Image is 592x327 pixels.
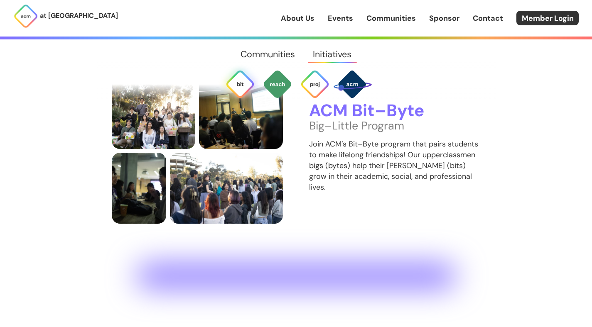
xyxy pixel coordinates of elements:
[304,39,361,69] a: Initiatives
[300,69,330,99] img: ACM Projects
[112,78,196,149] img: one or two trees in the bit byte program
[309,139,481,193] p: Join ACM’s Bit–Byte program that pairs students to make lifelong friendships! Our upperclassmen b...
[516,11,579,25] a: Member Login
[231,39,304,69] a: Communities
[309,120,481,131] p: Big–Little Program
[473,13,503,24] a: Contact
[429,13,459,24] a: Sponsor
[13,4,38,29] img: ACM Logo
[112,153,167,224] img: members talk over some tapioca express "boba"
[366,13,416,24] a: Communities
[199,78,283,149] img: VP Membership Tony presents tips for success for the bit byte program
[332,64,372,104] img: SPACE
[40,10,118,21] p: at [GEOGRAPHIC_DATA]
[328,13,353,24] a: Events
[263,69,292,99] img: ACM Outreach
[281,13,314,24] a: About Us
[309,102,481,120] h3: ACM Bit–Byte
[170,153,283,224] img: members at bit byte allocation
[13,4,118,29] a: at [GEOGRAPHIC_DATA]
[225,69,255,99] img: Bit Byte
